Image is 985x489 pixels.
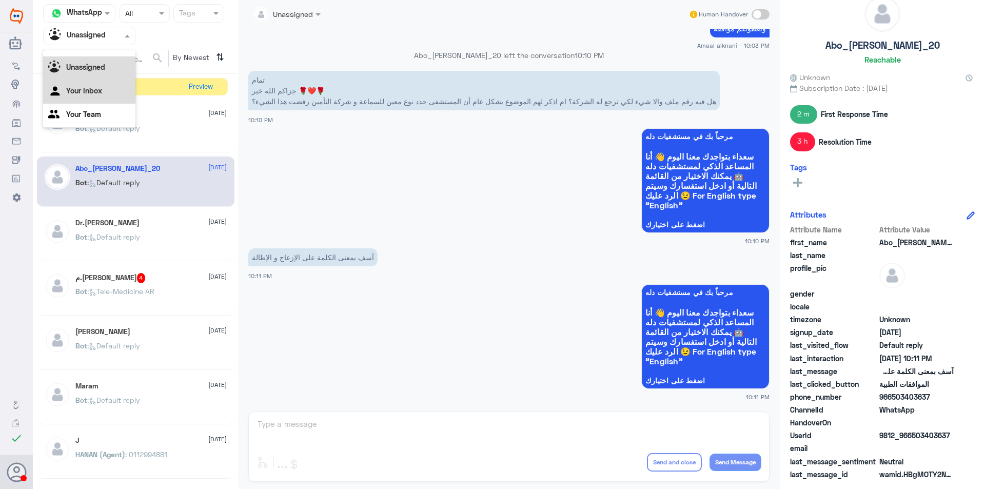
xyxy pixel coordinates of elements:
[125,450,167,459] span: : 0112994881
[75,327,130,336] h5: Saleh
[790,443,877,454] span: email
[208,326,227,335] span: [DATE]
[645,377,765,385] span: اضغط على اختيارك
[879,366,954,377] span: آسف بمعنى الكلمة على الإزعاج و الإطالة
[208,217,227,226] span: [DATE]
[745,237,770,245] span: 10:10 PM
[879,340,954,350] span: Default reply
[790,72,830,83] span: Unknown
[75,219,140,227] h5: Dr.sultana
[48,43,56,51] b: All
[879,404,954,415] span: 2
[87,232,140,241] span: : Default reply
[790,224,877,235] span: Attribute Name
[790,105,817,124] span: 2 m
[790,417,877,428] span: HandoverOn
[879,301,954,312] span: null
[75,273,146,283] h5: م.نورا معلا
[184,79,217,95] button: Preview
[75,396,87,404] span: Bot
[645,132,765,141] span: مرحباً بك في مستشفيات دله
[49,28,64,44] img: Unassigned.svg
[66,63,105,71] b: Unassigned
[75,382,98,390] h5: Maram
[645,307,765,366] span: سعداء بتواجدك معنا اليوم 👋 أنا المساعد الذكي لمستشفيات دله 🤖 يمكنك الاختيار من القائمة التالية أو...
[87,396,140,404] span: : Default reply
[645,151,765,210] span: سعداء بتواجدك معنا اليوم 👋 أنا المساعد الذكي لمستشفيات دله 🤖 يمكنك الاختيار من القائمة التالية أو...
[75,164,160,173] h5: Abo_Abdulaziz_20
[87,341,140,350] span: : Default reply
[790,301,877,312] span: locale
[790,469,877,480] span: last_message_id
[208,108,227,118] span: [DATE]
[178,7,195,21] div: Tags
[879,353,954,364] span: 2025-10-14T19:11:17.566Z
[45,219,70,244] img: defaultAdmin.png
[248,116,273,123] span: 10:10 PM
[790,210,826,219] h6: Attributes
[248,71,720,110] p: 14/10/2025, 10:10 PM
[208,435,227,444] span: [DATE]
[879,456,954,467] span: 0
[879,224,954,235] span: Attribute Value
[169,49,212,69] span: By Newest
[647,453,702,472] button: Send and close
[790,430,877,441] span: UserId
[790,404,877,415] span: ChannelId
[216,49,224,66] i: ⇅
[821,109,888,120] span: First Response Time
[48,108,64,123] img: yourTeam.svg
[10,432,23,444] i: check
[248,272,272,279] span: 10:11 PM
[7,462,26,482] button: Avatar
[645,288,765,297] span: مرحباً بك في مستشفيات دله
[879,237,954,248] span: Abo_Abdulaziz_20
[879,327,954,338] span: 2025-10-14T15:57:56.889Z
[697,41,770,50] span: Amaal alknani - 10:03 PM
[75,124,87,132] span: Bot
[45,164,70,190] img: defaultAdmin.png
[45,327,70,353] img: defaultAdmin.png
[790,83,975,93] span: Subscription Date : [DATE]
[248,248,378,266] p: 14/10/2025, 10:11 PM
[879,263,905,288] img: defaultAdmin.png
[87,178,140,187] span: : Default reply
[790,379,877,389] span: last_clicked_button
[790,314,877,325] span: timezone
[879,430,954,441] span: 9812_966503403637
[75,450,125,459] span: HANAN (Agent)
[45,436,70,462] img: defaultAdmin.png
[75,178,87,187] span: Bot
[208,380,227,389] span: [DATE]
[645,221,765,229] span: اضغط على اختيارك
[66,86,102,95] b: Your Inbox
[790,456,877,467] span: last_message_sentiment
[879,379,954,389] span: الموافقات الطبية
[790,250,877,261] span: last_name
[248,50,770,61] p: Abo_[PERSON_NAME]_20 left the conversation
[208,163,227,172] span: [DATE]
[75,436,80,445] h5: J
[790,132,815,151] span: 3 h
[66,110,101,119] b: Your Team
[864,55,901,64] h6: Reachable
[790,340,877,350] span: last_visited_flow
[746,393,770,401] span: 10:11 PM
[790,353,877,364] span: last_interaction
[819,136,872,147] span: Resolution Time
[879,443,954,454] span: null
[151,52,164,64] span: search
[790,163,807,172] h6: Tags
[575,51,604,60] span: 10:10 PM
[879,288,954,299] span: null
[790,366,877,377] span: last_message
[75,287,87,296] span: Bot
[790,288,877,299] span: gender
[699,10,748,19] span: Human Handover
[87,287,154,296] span: : Tele-Medicine AR
[75,232,87,241] span: Bot
[44,49,168,68] input: Search by Name, Local etc…
[49,6,64,21] img: whatsapp.png
[879,417,954,428] span: null
[137,273,146,283] span: 4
